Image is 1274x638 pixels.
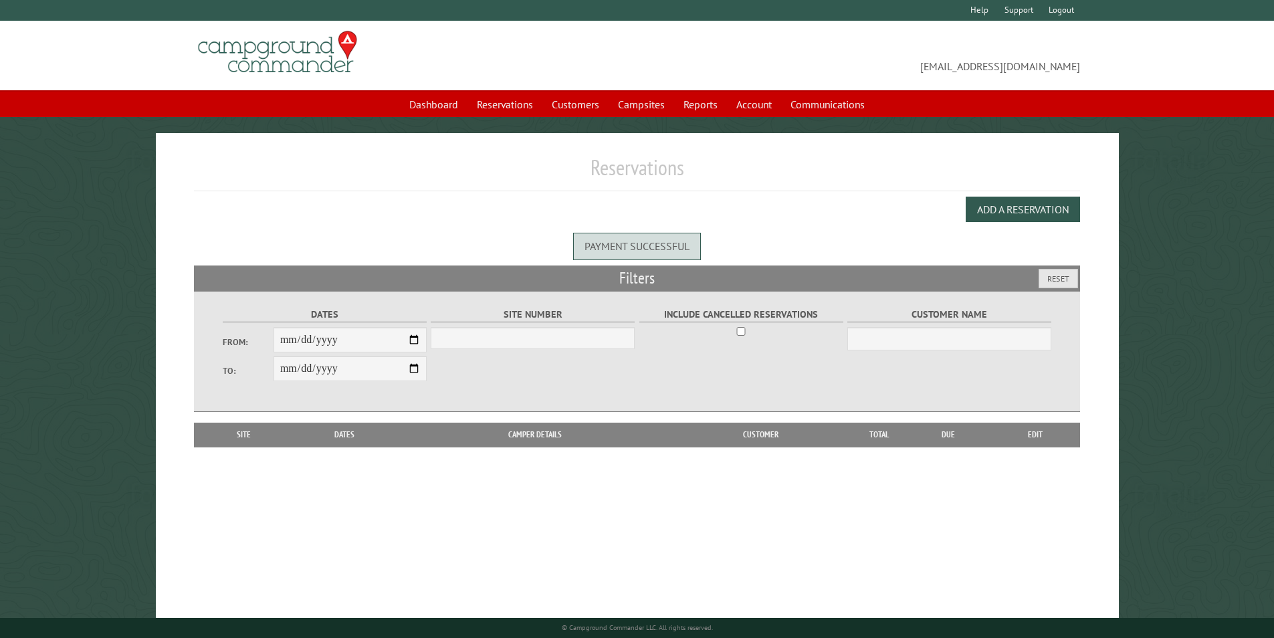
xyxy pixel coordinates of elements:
th: Site [201,423,288,447]
a: Communications [782,92,873,117]
div: Payment successful [573,233,701,259]
button: Reset [1039,269,1078,288]
label: Site Number [431,307,635,322]
th: Camper Details [402,423,668,447]
button: Add a Reservation [966,197,1080,222]
label: Include Cancelled Reservations [639,307,843,322]
a: Reservations [469,92,541,117]
a: Campsites [610,92,673,117]
small: © Campground Commander LLC. All rights reserved. [562,623,713,632]
img: Campground Commander [194,26,361,78]
h1: Reservations [194,154,1081,191]
th: Dates [288,423,402,447]
a: Reports [675,92,726,117]
label: From: [223,336,274,348]
label: To: [223,364,274,377]
a: Account [728,92,780,117]
th: Customer [668,423,853,447]
th: Edit [990,423,1081,447]
th: Total [853,423,906,447]
span: [EMAIL_ADDRESS][DOMAIN_NAME] [637,37,1081,74]
label: Customer Name [847,307,1051,322]
a: Customers [544,92,607,117]
th: Due [906,423,990,447]
a: Dashboard [401,92,466,117]
label: Dates [223,307,427,322]
h2: Filters [194,265,1081,291]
